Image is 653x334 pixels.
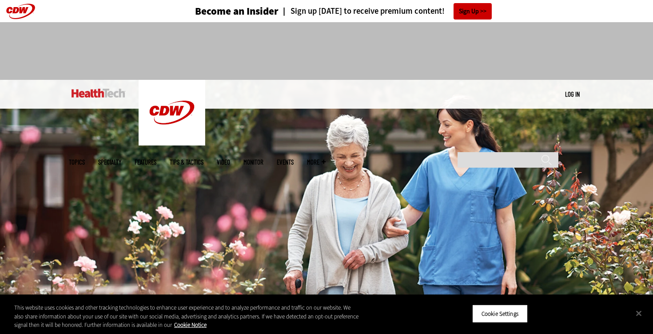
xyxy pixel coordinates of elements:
[135,159,156,165] a: Features
[217,159,230,165] a: Video
[165,31,488,71] iframe: advertisement
[98,159,121,165] span: Specialty
[629,303,649,323] button: Close
[565,90,580,99] div: User menu
[139,138,205,148] a: CDW
[14,303,359,330] div: This website uses cookies and other tracking technologies to enhance user experience and to analy...
[279,7,445,16] a: Sign up [DATE] to receive premium content!
[195,6,279,16] h3: Become an Insider
[454,3,492,20] a: Sign Up
[162,6,279,16] a: Become an Insider
[243,159,263,165] a: MonITor
[174,321,207,329] a: More information about your privacy
[69,159,85,165] span: Topics
[170,159,203,165] a: Tips & Tactics
[472,304,528,323] button: Cookie Settings
[565,90,580,98] a: Log in
[307,159,326,165] span: More
[139,80,205,145] img: Home
[277,159,294,165] a: Events
[72,89,125,98] img: Home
